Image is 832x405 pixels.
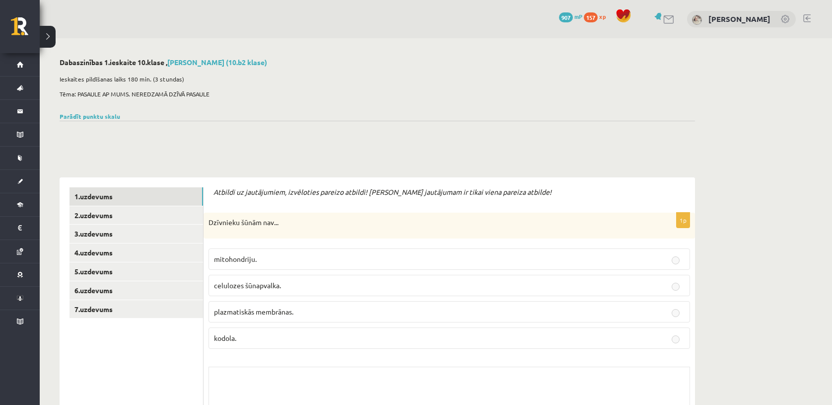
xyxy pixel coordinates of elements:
[214,307,293,316] span: plazmatiskās membrānas.
[60,58,695,67] h2: Dabaszinības 1.ieskaite 10.klase ,
[69,206,203,225] a: 2.uzdevums
[208,218,640,228] p: Dzīvnieku šūnām nav...
[559,12,573,22] span: 907
[60,75,690,83] p: Ieskaites pildīšanas laiks 180 min. (3 stundas)
[69,187,203,206] a: 1.uzdevums
[69,225,203,243] a: 3.uzdevums
[60,89,690,98] p: Tēma: PASAULE AP MUMS. NEREDZAMĀ DZĪVĀ PASAULE
[708,14,770,24] a: [PERSON_NAME]
[213,187,552,196] em: Atbildi uz jautājumiem, izvēloties pareizo atbildi! [PERSON_NAME] jautājumam ir tikai viena parei...
[69,281,203,300] a: 6.uzdevums
[676,212,690,228] p: 1p
[692,15,702,25] img: Anastasija Umanceva
[167,58,267,67] a: [PERSON_NAME] (10.b2 klase)
[69,243,203,262] a: 4.uzdevums
[69,262,203,281] a: 5.uzdevums
[574,12,582,20] span: mP
[672,256,680,264] input: mitohondriju.
[214,281,281,290] span: celulozes šūnapvalka.
[214,333,236,342] span: kodola.
[60,112,120,120] a: Parādīt punktu skalu
[672,283,680,291] input: celulozes šūnapvalka.
[599,12,606,20] span: xp
[559,12,582,20] a: 907 mP
[69,300,203,319] a: 7.uzdevums
[11,17,40,42] a: Rīgas 1. Tālmācības vidusskola
[584,12,611,20] a: 157 xp
[672,309,680,317] input: plazmatiskās membrānas.
[584,12,598,22] span: 157
[214,254,257,263] span: mitohondriju.
[672,335,680,343] input: kodola.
